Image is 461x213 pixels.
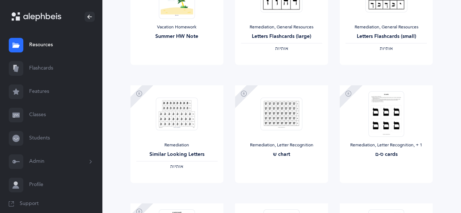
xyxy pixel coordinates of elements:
span: ‫אותיות‬ [170,164,183,169]
div: ס-ם cards [345,151,427,158]
div: Remediation, General Resources [345,24,427,30]
div: Letters Flashcards (small) [345,33,427,40]
img: similar_letters_charts_thumbnail_1634531170.png [156,97,198,130]
div: Remediation, Letter Recognition [241,142,322,148]
div: Remediation, General Resources [241,24,322,30]
span: ‫אותיות‬ [380,46,393,51]
span: ‫אותיות‬ [275,46,288,51]
div: Remediation [136,142,218,148]
div: Remediation, Letter Recognition‪, + 1‬ [345,142,427,148]
img: %D7%A9%D7%81_%D7%A9%D7%82_Chart_thumbnail_1754248402.png [261,97,302,130]
div: Letters Flashcards (large) [241,33,322,40]
div: Similar Looking Letters [136,151,218,158]
div: Vacation Homework [136,24,218,30]
img: %D7%A1_%D7%A2_cards_thumbnail_1754248723.png [368,91,404,137]
div: Summer HW Note [136,33,218,40]
div: ש chart [241,151,322,158]
span: Support [20,200,39,208]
